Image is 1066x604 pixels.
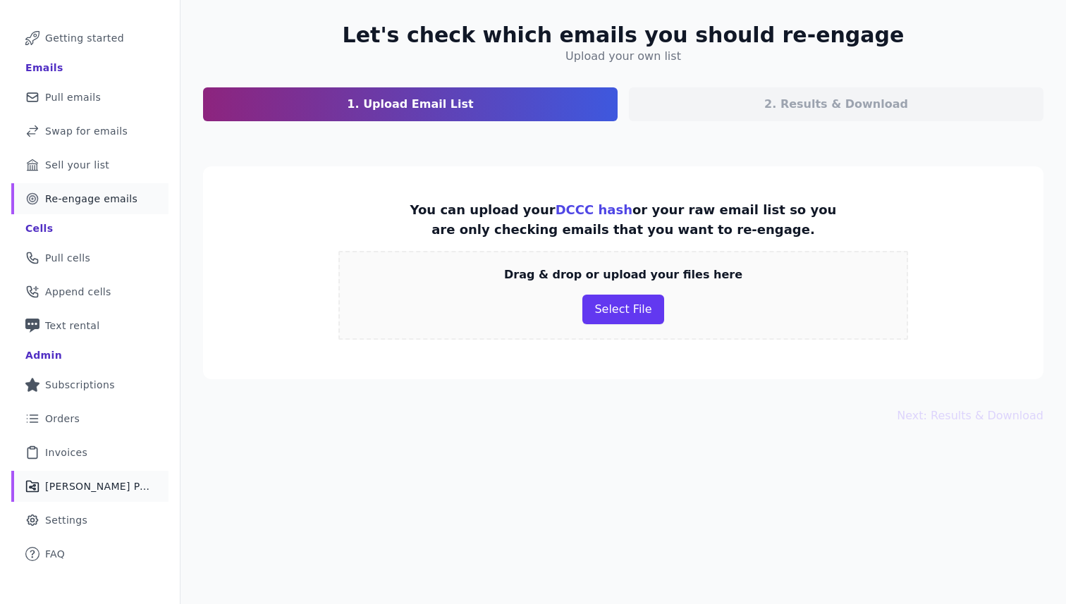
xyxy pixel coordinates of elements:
[556,202,632,217] a: DCCC hash
[11,23,169,54] a: Getting started
[11,310,169,341] a: Text rental
[45,412,80,426] span: Orders
[11,505,169,536] a: Settings
[45,378,115,392] span: Subscriptions
[45,158,109,172] span: Sell your list
[11,82,169,113] a: Pull emails
[45,285,111,299] span: Append cells
[203,87,618,121] a: 1. Upload Email List
[45,547,65,561] span: FAQ
[11,183,169,214] a: Re-engage emails
[45,251,90,265] span: Pull cells
[45,124,128,138] span: Swap for emails
[45,319,100,333] span: Text rental
[343,23,905,48] h2: Let's check which emails you should re-engage
[410,200,837,240] p: You can upload your or your raw email list so you are only checking emails that you want to re-en...
[565,48,681,65] h4: Upload your own list
[25,61,63,75] div: Emails
[11,242,169,273] a: Pull cells
[45,31,124,45] span: Getting started
[11,116,169,147] a: Swap for emails
[11,149,169,180] a: Sell your list
[11,437,169,468] a: Invoices
[11,403,169,434] a: Orders
[25,221,53,235] div: Cells
[11,471,169,502] a: [PERSON_NAME] Performance
[504,266,742,283] p: Drag & drop or upload your files here
[897,407,1043,424] button: Next: Results & Download
[45,445,87,460] span: Invoices
[45,479,152,493] span: [PERSON_NAME] Performance
[11,369,169,400] a: Subscriptions
[25,348,62,362] div: Admin
[582,295,663,324] button: Select File
[45,192,137,206] span: Re-engage emails
[11,538,169,569] a: FAQ
[45,90,101,104] span: Pull emails
[45,513,87,527] span: Settings
[347,96,473,113] p: 1. Upload Email List
[11,276,169,307] a: Append cells
[764,96,908,113] p: 2. Results & Download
